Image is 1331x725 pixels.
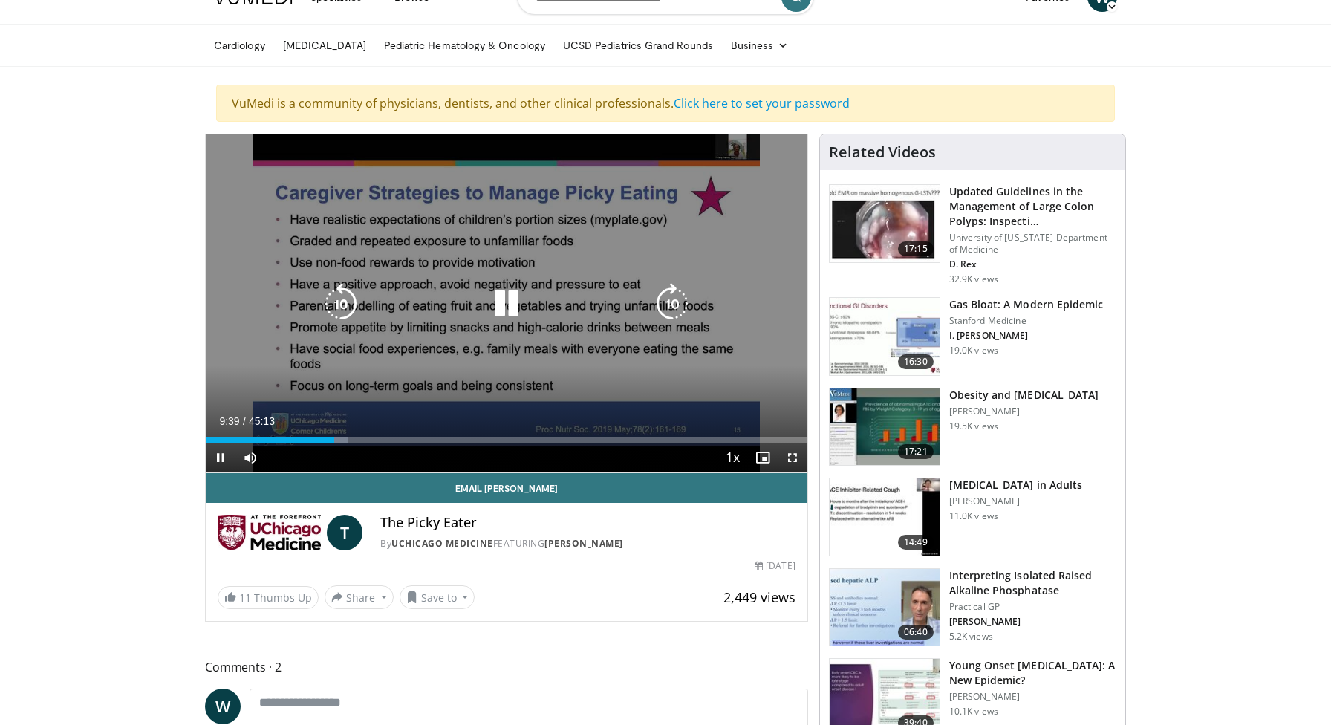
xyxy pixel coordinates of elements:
p: D. Rex [949,259,1116,270]
span: 14:49 [898,535,934,550]
a: 17:15 Updated Guidelines in the Management of Large Colon Polyps: Inspecti… University of [US_STA... [829,184,1116,285]
div: By FEATURING [380,537,795,550]
p: 32.9K views [949,273,998,285]
a: 14:49 [MEDICAL_DATA] in Adults [PERSON_NAME] 11.0K views [829,478,1116,556]
img: 480ec31d-e3c1-475b-8289-0a0659db689a.150x105_q85_crop-smart_upscale.jpg [830,298,940,375]
a: Email [PERSON_NAME] [206,473,807,503]
p: 19.0K views [949,345,998,357]
span: 2,449 views [723,588,795,606]
a: UChicago Medicine [391,537,493,550]
div: [DATE] [755,559,795,573]
img: 6a4ee52d-0f16-480d-a1b4-8187386ea2ed.150x105_q85_crop-smart_upscale.jpg [830,569,940,646]
p: Stanford Medicine [949,315,1104,327]
p: I. [PERSON_NAME] [949,330,1104,342]
h3: [MEDICAL_DATA] in Adults [949,478,1082,492]
div: Progress Bar [206,437,807,443]
img: dfcfcb0d-b871-4e1a-9f0c-9f64970f7dd8.150x105_q85_crop-smart_upscale.jpg [830,185,940,262]
button: Share [325,585,394,609]
span: 06:40 [898,625,934,640]
a: Click here to set your password [674,95,850,111]
button: Playback Rate [718,443,748,472]
p: Practical GP [949,601,1116,613]
p: 5.2K views [949,631,993,643]
p: [PERSON_NAME] [949,406,1099,417]
span: / [243,415,246,427]
a: 17:21 Obesity and [MEDICAL_DATA] [PERSON_NAME] 19.5K views [829,388,1116,466]
video-js: Video Player [206,134,807,473]
button: Mute [235,443,265,472]
span: Comments 2 [205,657,808,677]
p: 11.0K views [949,510,998,522]
a: Cardiology [205,30,274,60]
button: Fullscreen [778,443,807,472]
h3: Obesity and [MEDICAL_DATA] [949,388,1099,403]
a: W [205,689,241,724]
a: [PERSON_NAME] [544,537,623,550]
h3: Interpreting Isolated Raised Alkaline Phosphatase [949,568,1116,598]
img: 11950cd4-d248-4755-8b98-ec337be04c84.150x105_q85_crop-smart_upscale.jpg [830,478,940,556]
button: Enable picture-in-picture mode [748,443,778,472]
button: Pause [206,443,235,472]
a: [MEDICAL_DATA] [274,30,375,60]
h4: The Picky Eater [380,515,795,531]
button: Save to [400,585,475,609]
div: VuMedi is a community of physicians, dentists, and other clinical professionals. [216,85,1115,122]
h3: Gas Bloat: A Modern Epidemic [949,297,1104,312]
span: 17:21 [898,444,934,459]
p: [PERSON_NAME] [949,616,1116,628]
span: 17:15 [898,241,934,256]
h3: Young Onset [MEDICAL_DATA]: A New Epidemic? [949,658,1116,688]
h3: Updated Guidelines in the Management of Large Colon Polyps: Inspecti… [949,184,1116,229]
p: 19.5K views [949,420,998,432]
p: University of [US_STATE] Department of Medicine [949,232,1116,256]
img: UChicago Medicine [218,515,321,550]
span: 11 [239,591,251,605]
p: [PERSON_NAME] [949,495,1082,507]
a: T [327,515,362,550]
a: Pediatric Hematology & Oncology [375,30,554,60]
img: 0df8ca06-75ef-4873-806f-abcb553c84b6.150x105_q85_crop-smart_upscale.jpg [830,388,940,466]
span: 16:30 [898,354,934,369]
span: 45:13 [249,415,275,427]
p: 10.1K views [949,706,998,718]
h4: Related Videos [829,143,936,161]
a: Business [722,30,798,60]
a: UCSD Pediatrics Grand Rounds [554,30,722,60]
a: 16:30 Gas Bloat: A Modern Epidemic Stanford Medicine I. [PERSON_NAME] 19.0K views [829,297,1116,376]
span: 9:39 [219,415,239,427]
a: 11 Thumbs Up [218,586,319,609]
a: 06:40 Interpreting Isolated Raised Alkaline Phosphatase Practical GP [PERSON_NAME] 5.2K views [829,568,1116,647]
p: [PERSON_NAME] [949,691,1116,703]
